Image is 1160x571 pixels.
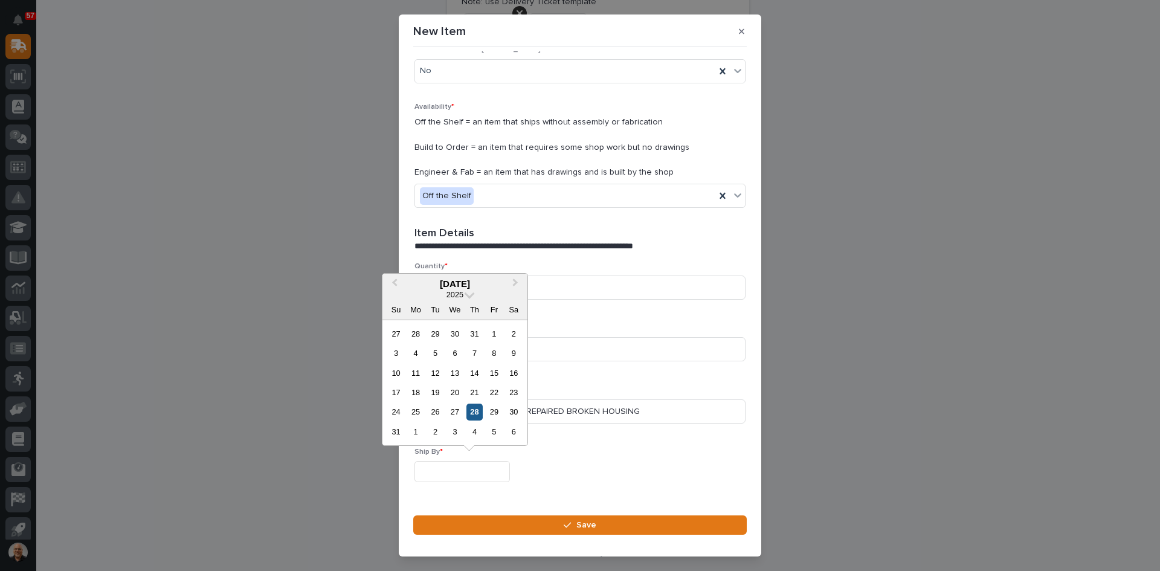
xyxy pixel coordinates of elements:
div: Choose Wednesday, July 30th, 2025 [446,326,463,342]
div: Choose Saturday, September 6th, 2025 [506,424,522,440]
span: 2025 [446,290,463,299]
div: Choose Friday, September 5th, 2025 [486,424,502,440]
div: Choose Tuesday, September 2nd, 2025 [427,424,443,440]
div: Choose Wednesday, August 27th, 2025 [446,404,463,420]
div: Choose Friday, August 29th, 2025 [486,404,502,420]
div: Choose Thursday, August 14th, 2025 [466,365,483,381]
div: Choose Wednesday, August 13th, 2025 [446,365,463,381]
div: Choose Sunday, August 10th, 2025 [388,365,404,381]
div: Choose Friday, August 8th, 2025 [486,345,502,361]
span: Save [576,520,596,531]
span: Ship By [414,448,443,456]
div: Fr [486,302,502,318]
h2: Item Details [414,227,474,240]
div: Choose Saturday, August 9th, 2025 [506,345,522,361]
div: Choose Sunday, July 27th, 2025 [388,326,404,342]
div: Choose Friday, August 15th, 2025 [486,365,502,381]
div: Choose Monday, August 25th, 2025 [407,404,424,420]
div: Choose Thursday, August 28th, 2025 [466,404,483,420]
div: Sa [506,302,522,318]
div: Choose Monday, July 28th, 2025 [407,326,424,342]
div: month 2025-08 [386,324,523,442]
div: Choose Sunday, August 31st, 2025 [388,424,404,440]
div: Choose Saturday, August 30th, 2025 [506,404,522,420]
div: Choose Tuesday, August 26th, 2025 [427,404,443,420]
span: Availability [414,103,454,111]
div: Choose Thursday, July 31st, 2025 [466,326,483,342]
div: Choose Saturday, August 2nd, 2025 [506,326,522,342]
div: Choose Saturday, August 16th, 2025 [506,365,522,381]
div: Choose Wednesday, August 20th, 2025 [446,384,463,401]
div: Th [466,302,483,318]
div: Choose Monday, September 1st, 2025 [407,424,424,440]
div: Choose Monday, August 18th, 2025 [407,384,424,401]
div: Choose Monday, August 4th, 2025 [407,345,424,361]
div: Choose Tuesday, August 5th, 2025 [427,345,443,361]
div: Off the Shelf [420,187,474,205]
div: Choose Thursday, September 4th, 2025 [466,424,483,440]
div: Choose Friday, August 22nd, 2025 [486,384,502,401]
p: Off the Shelf = an item that ships without assembly or fabrication Build to Order = an item that ... [414,116,746,179]
span: Quantity [414,263,448,270]
span: No [420,65,431,77]
div: Choose Wednesday, September 3rd, 2025 [446,424,463,440]
div: Choose Tuesday, August 12th, 2025 [427,365,443,381]
div: Choose Tuesday, July 29th, 2025 [427,326,443,342]
button: Next Month [507,275,526,294]
div: Choose Wednesday, August 6th, 2025 [446,345,463,361]
div: Choose Monday, August 11th, 2025 [407,365,424,381]
div: Tu [427,302,443,318]
div: Choose Sunday, August 24th, 2025 [388,404,404,420]
div: Choose Thursday, August 21st, 2025 [466,384,483,401]
div: We [446,302,463,318]
div: Choose Saturday, August 23rd, 2025 [506,384,522,401]
div: Choose Friday, August 1st, 2025 [486,326,502,342]
div: Choose Sunday, August 17th, 2025 [388,384,404,401]
button: Previous Month [384,275,403,294]
p: New Item [413,24,466,39]
div: Choose Tuesday, August 19th, 2025 [427,384,443,401]
div: Mo [407,302,424,318]
div: Su [388,302,404,318]
button: Save [413,515,747,535]
div: [DATE] [382,279,527,289]
div: Choose Thursday, August 7th, 2025 [466,345,483,361]
div: Choose Sunday, August 3rd, 2025 [388,345,404,361]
